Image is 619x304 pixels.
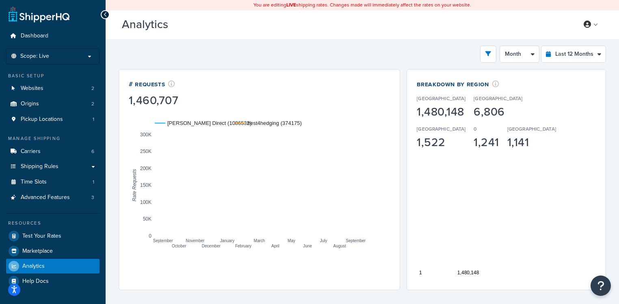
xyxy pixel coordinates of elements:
[6,28,100,44] a: Dashboard
[91,101,94,107] span: 2
[149,233,152,238] text: 0
[186,238,205,243] text: November
[6,112,100,127] a: Pickup Locations1
[6,72,100,79] div: Basic Setup
[6,144,100,159] a: Carriers6
[417,95,465,102] p: [GEOGRAPHIC_DATA]
[6,159,100,174] a: Shipping Rules
[170,21,198,31] span: Beta
[480,46,496,63] button: open filter drawer
[6,190,100,205] li: Advanced Features
[288,238,295,243] text: May
[507,125,556,133] p: [GEOGRAPHIC_DATA]
[202,243,221,248] text: December
[6,81,100,96] li: Websites
[417,137,465,148] div: 1,522
[235,243,251,248] text: February
[22,233,61,240] span: Test Your Rates
[21,85,43,92] span: Websites
[417,106,465,118] div: 1,480,148
[122,18,566,31] h3: Analytics
[21,179,47,186] span: Time Slots
[247,120,302,126] text: best4hedging (374175)
[172,243,186,248] text: October
[140,199,152,205] text: 100K
[21,194,70,201] span: Advanced Features
[129,95,178,106] div: 1,460,707
[6,259,100,273] a: Analytics
[6,135,100,142] div: Manage Shipping
[21,116,63,123] span: Pickup Locations
[6,175,100,190] a: Time Slots1
[419,270,422,276] text: 1
[91,194,94,201] span: 3
[220,238,235,243] text: January
[140,182,152,188] text: 150K
[167,120,251,126] text: [PERSON_NAME] Direct (1086532)
[333,243,346,248] text: August
[6,81,100,96] a: Websites2
[140,149,152,154] text: 250K
[6,229,100,243] a: Test Your Rates
[474,106,522,118] div: 6,806
[507,137,556,148] div: 1,141
[6,96,100,112] a: Origins2
[346,238,366,243] text: September
[6,220,100,227] div: Resources
[140,131,152,137] text: 300K
[591,276,611,296] button: Open Resource Center
[22,248,53,255] span: Marketplace
[143,216,152,222] text: 50K
[129,79,178,89] div: # Requests
[93,116,94,123] span: 1
[254,238,265,243] text: March
[153,238,173,243] text: September
[132,169,137,201] text: Rate Requests
[417,125,596,280] svg: A chart.
[6,112,100,127] li: Pickup Locations
[6,274,100,289] a: Help Docs
[91,148,94,155] span: 6
[474,125,476,133] p: 0
[21,148,41,155] span: Carriers
[91,85,94,92] span: 2
[6,144,100,159] li: Carriers
[6,244,100,258] a: Marketplace
[6,96,100,112] li: Origins
[417,125,465,133] p: [GEOGRAPHIC_DATA]
[320,238,327,243] text: July
[6,190,100,205] a: Advanced Features3
[21,33,48,39] span: Dashboard
[140,165,152,171] text: 200K
[21,101,39,107] span: Origins
[21,163,58,170] span: Shipping Rules
[6,175,100,190] li: Time Slots
[474,137,499,148] div: 1,241
[93,179,94,186] span: 1
[303,243,312,248] text: June
[474,95,522,102] p: [GEOGRAPHIC_DATA]
[22,278,49,285] span: Help Docs
[129,108,390,262] svg: A chart.
[20,53,49,60] span: Scope: Live
[457,270,479,276] text: 1,480,148
[286,1,296,9] b: LIVE
[271,243,279,248] text: April
[417,79,578,89] div: Breakdown by Region
[22,263,45,270] span: Analytics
